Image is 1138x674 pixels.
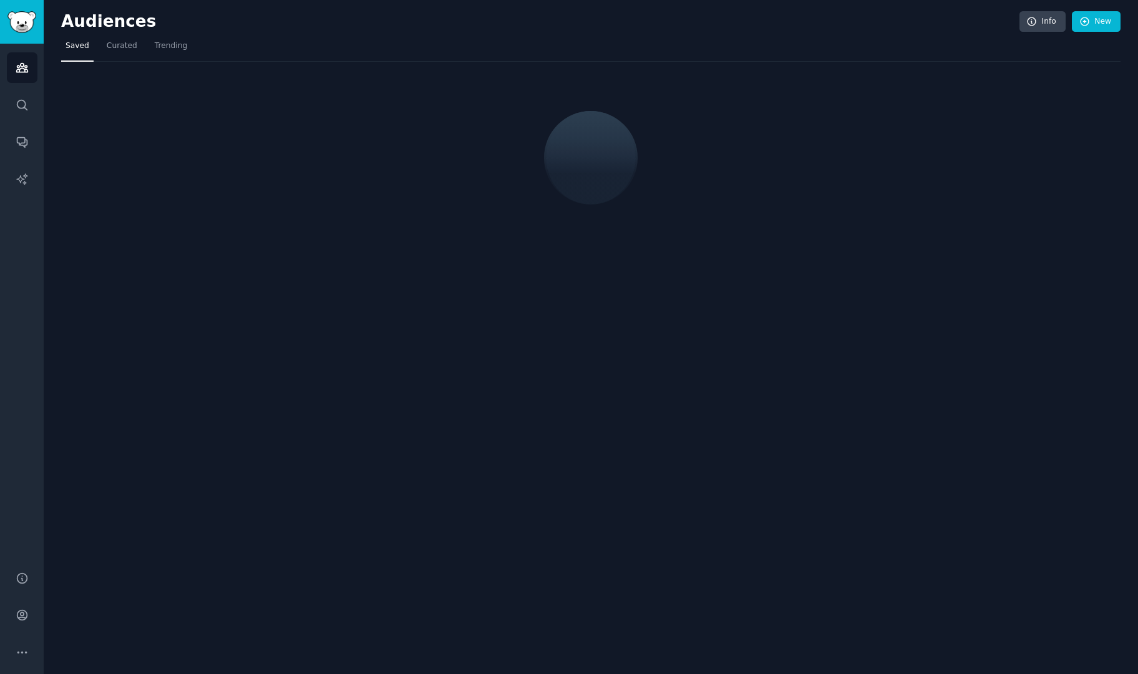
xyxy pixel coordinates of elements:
[102,36,142,62] a: Curated
[66,41,89,52] span: Saved
[150,36,192,62] a: Trending
[107,41,137,52] span: Curated
[1019,11,1066,32] a: Info
[61,36,94,62] a: Saved
[1072,11,1121,32] a: New
[155,41,187,52] span: Trending
[7,11,36,33] img: GummySearch logo
[61,12,1019,32] h2: Audiences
